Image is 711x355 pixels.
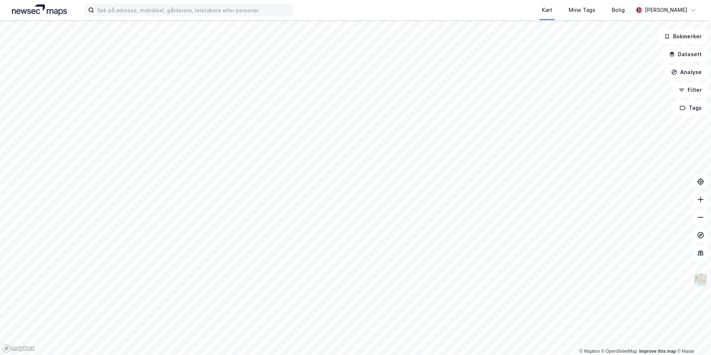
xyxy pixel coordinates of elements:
div: [PERSON_NAME] [645,6,687,15]
div: Bolig [612,6,625,15]
input: Søk på adresse, matrikkel, gårdeiere, leietakere eller personer [94,4,293,16]
div: Kart [542,6,552,15]
img: logo.a4113a55bc3d86da70a041830d287a7e.svg [12,4,67,16]
div: Mine Tags [569,6,595,15]
div: Kontrollprogram for chat [674,319,711,355]
iframe: Chat Widget [674,319,711,355]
